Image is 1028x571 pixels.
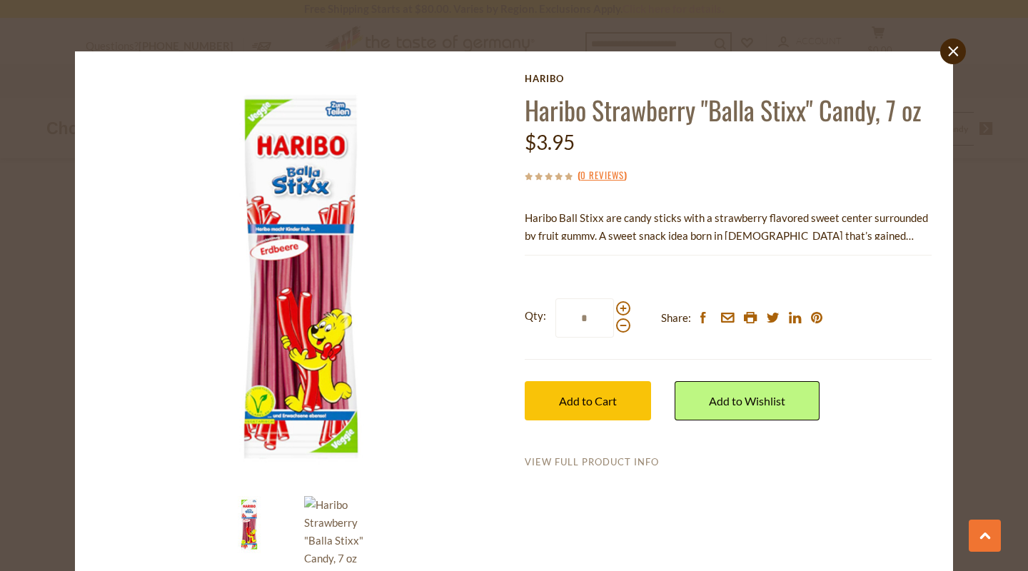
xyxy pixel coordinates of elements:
[525,381,651,420] button: Add to Cart
[525,91,921,128] a: Haribo Strawberry "Balla Stixx" Candy, 7 oz
[555,298,614,338] input: Qty:
[304,496,379,567] img: Haribo Strawberry "Balla Stixx" Candy, 7 oz
[525,130,575,154] span: $3.95
[525,73,932,84] a: Haribo
[525,209,932,245] p: Haribo Ball Stixx are candy sticks with a strawberry flavored sweet center surrounded by fruit gu...
[675,381,820,420] a: Add to Wishlist
[525,456,659,469] a: View Full Product Info
[221,496,278,553] img: Haribo Balla Stixx
[96,73,504,480] img: Haribo Balla Stixx
[525,307,546,325] strong: Qty:
[661,309,691,327] span: Share:
[559,394,617,408] span: Add to Cart
[580,168,624,183] a: 0 Reviews
[578,168,627,182] span: ( )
